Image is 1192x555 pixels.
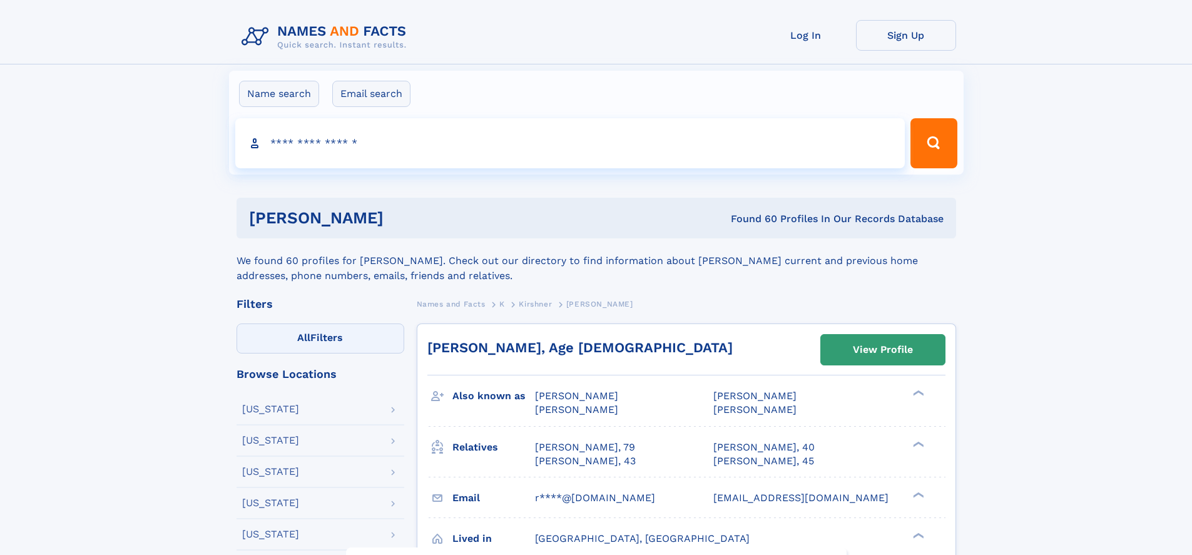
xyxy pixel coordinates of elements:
a: Sign Up [856,20,956,51]
a: Log In [756,20,856,51]
span: [EMAIL_ADDRESS][DOMAIN_NAME] [713,492,889,504]
a: Names and Facts [417,296,486,312]
a: [PERSON_NAME], 43 [535,454,636,468]
button: Search Button [910,118,957,168]
div: Found 60 Profiles In Our Records Database [557,212,944,226]
h3: Relatives [452,437,535,458]
div: We found 60 profiles for [PERSON_NAME]. Check out our directory to find information about [PERSON... [237,238,956,283]
label: Name search [239,81,319,107]
div: ❯ [910,440,925,448]
div: [US_STATE] [242,435,299,446]
div: View Profile [853,335,913,364]
input: search input [235,118,905,168]
span: [GEOGRAPHIC_DATA], [GEOGRAPHIC_DATA] [535,532,750,544]
span: Kirshner [519,300,552,308]
div: [US_STATE] [242,467,299,477]
div: ❯ [910,491,925,499]
h3: Lived in [452,528,535,549]
span: [PERSON_NAME] [535,404,618,415]
a: Kirshner [519,296,552,312]
a: K [499,296,505,312]
a: View Profile [821,335,945,365]
a: [PERSON_NAME], 79 [535,440,635,454]
a: [PERSON_NAME], Age [DEMOGRAPHIC_DATA] [427,340,733,355]
div: [US_STATE] [242,529,299,539]
div: Filters [237,298,404,310]
h3: Email [452,487,535,509]
span: [PERSON_NAME] [713,390,797,402]
span: K [499,300,505,308]
img: Logo Names and Facts [237,20,417,54]
span: [PERSON_NAME] [535,390,618,402]
a: [PERSON_NAME], 40 [713,440,815,454]
label: Email search [332,81,410,107]
div: Browse Locations [237,369,404,380]
span: [PERSON_NAME] [566,300,633,308]
div: ❯ [910,389,925,397]
div: ❯ [910,531,925,539]
span: [PERSON_NAME] [713,404,797,415]
h3: Also known as [452,385,535,407]
span: All [297,332,310,344]
label: Filters [237,323,404,354]
div: [US_STATE] [242,404,299,414]
div: [US_STATE] [242,498,299,508]
h1: [PERSON_NAME] [249,210,558,226]
a: [PERSON_NAME], 45 [713,454,814,468]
